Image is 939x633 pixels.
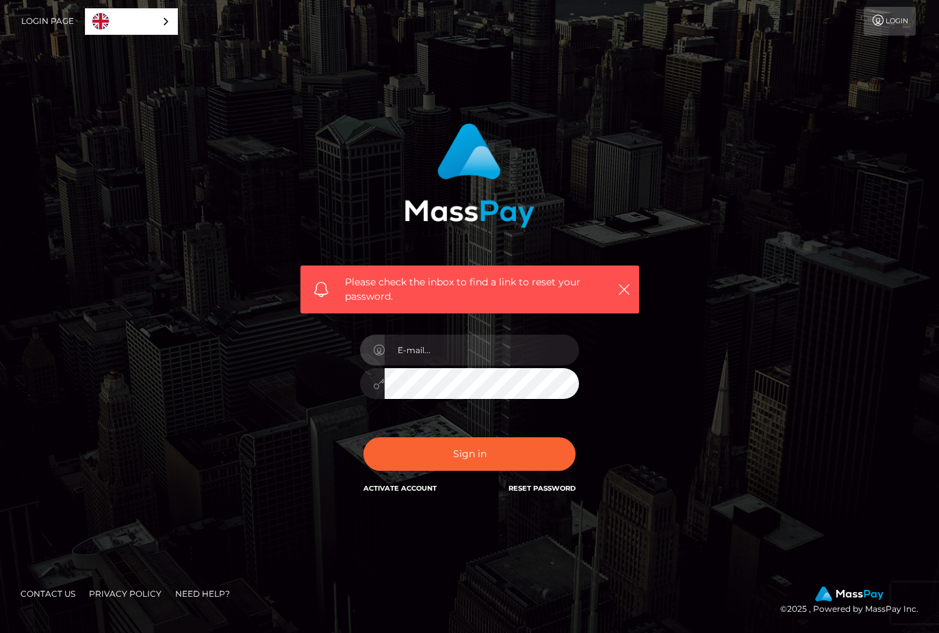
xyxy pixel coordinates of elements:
a: Reset Password [509,484,576,493]
a: Contact Us [15,583,81,604]
div: Language [85,8,178,35]
div: © 2025 , Powered by MassPay Inc. [780,586,929,617]
a: Need Help? [170,583,235,604]
input: E-mail... [385,335,579,365]
span: Please check the inbox to find a link to reset your password. [345,275,595,304]
img: MassPay [815,586,884,602]
a: Privacy Policy [83,583,167,604]
aside: Language selected: English [85,8,178,35]
a: English [86,9,177,34]
button: Sign in [363,437,576,471]
a: Login [864,7,916,36]
a: Activate Account [363,484,437,493]
a: Login Page [21,7,74,36]
img: MassPay Login [404,123,535,228]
